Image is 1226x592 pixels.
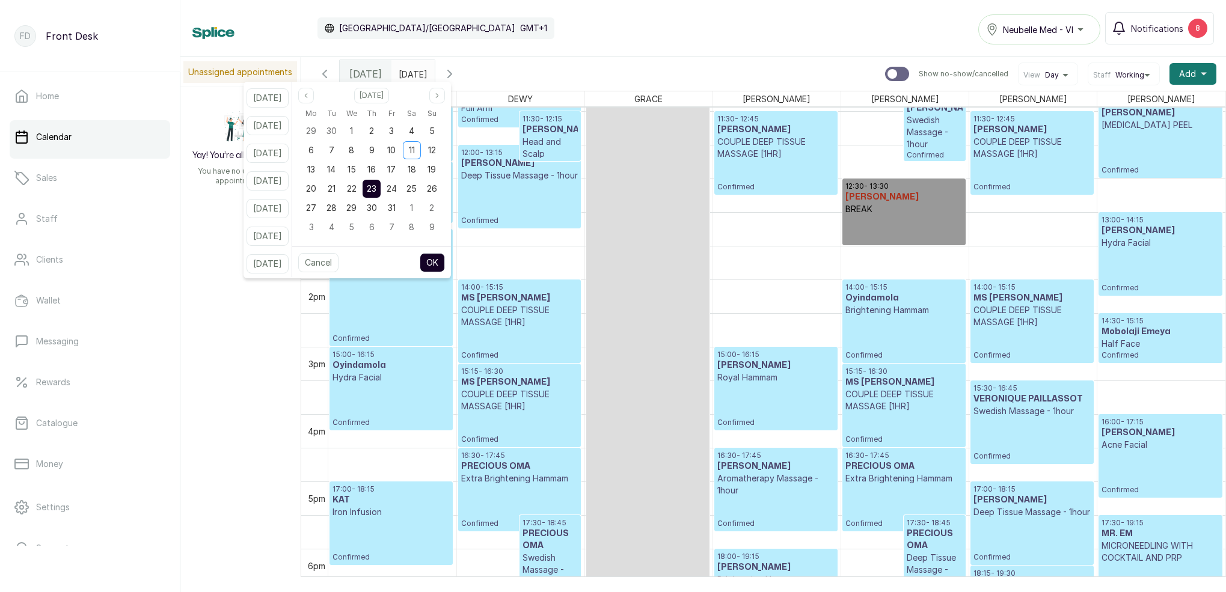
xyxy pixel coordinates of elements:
[461,169,578,182] p: Deep Tissue Massage - 1hour
[36,376,70,388] p: Rewards
[717,496,835,528] p: Confirmed
[845,472,963,484] p: Extra Brightening Hammam
[36,458,63,470] p: Money
[306,290,328,303] div: 2pm
[402,218,421,237] div: 08 Nov 2025
[10,243,170,276] a: Clients
[1093,70,1154,80] button: StaffWorking
[461,304,578,328] p: COUPLE DEEP TISSUE MASSAGE [1HR]
[1102,119,1219,131] p: [MEDICAL_DATA] PEEL
[301,106,442,237] div: Oct 2025
[321,106,341,121] div: Tuesday
[361,179,381,198] div: 23 Oct 2025
[247,227,289,246] button: [DATE]
[305,560,328,572] div: 6pm
[36,501,70,513] p: Settings
[845,412,963,444] p: Confirmed
[1179,68,1196,80] span: Add
[717,460,835,472] h3: [PERSON_NAME]
[1102,107,1219,119] h3: [PERSON_NAME]
[409,145,415,155] span: 11
[973,405,1091,417] p: Swedish Massage - 1hour
[10,325,170,358] a: Messaging
[461,376,578,388] h3: MS [PERSON_NAME]
[1102,237,1219,249] p: Hydra Facial
[333,494,450,506] h3: KAT
[406,183,417,194] span: 25
[382,160,402,179] div: 17 Oct 2025
[429,222,435,232] span: 9
[845,388,963,412] p: COUPLE DEEP TISSUE MASSAGE [1HR]
[845,484,963,528] p: Confirmed
[327,164,336,174] span: 14
[461,328,578,360] p: Confirmed
[361,160,381,179] div: 16 Oct 2025
[523,114,578,124] p: 11:30 - 12:15
[717,472,835,496] p: Aromatherapy Massage - 1hour
[387,145,396,155] span: 10
[347,183,357,194] span: 22
[429,203,434,213] span: 2
[845,203,963,215] p: BREAK
[305,492,328,505] div: 5pm
[333,383,450,427] p: Confirmed
[1102,417,1219,427] p: 16:00 - 17:15
[309,222,314,232] span: 3
[367,106,376,121] span: Th
[717,160,835,192] p: Confirmed
[10,531,170,565] a: Support
[428,164,436,174] span: 19
[422,141,442,160] div: 12 Oct 2025
[307,164,315,174] span: 13
[717,359,835,371] h3: [PERSON_NAME]
[429,88,445,103] button: Next month
[321,198,341,218] div: 28 Oct 2025
[36,417,78,429] p: Catalogue
[422,121,442,141] div: 05 Oct 2025
[10,490,170,524] a: Settings
[973,292,1091,304] h3: MS [PERSON_NAME]
[907,114,962,150] p: Swedish Massage - 1hour
[333,350,450,359] p: 15:00 - 16:15
[717,114,835,124] p: 11:30 - 12:45
[506,91,535,106] span: DEWY
[301,179,321,198] div: 20 Oct 2025
[10,284,170,317] a: Wallet
[308,145,314,155] span: 6
[46,29,98,43] p: Front Desk
[523,518,578,528] p: 17:30 - 18:45
[845,451,963,460] p: 16:30 - 17:45
[301,141,321,160] div: 06 Oct 2025
[382,218,402,237] div: 07 Nov 2025
[301,106,321,121] div: Monday
[247,171,289,191] button: [DATE]
[369,222,375,232] span: 6
[845,460,963,472] h3: PRECIOUS OMA
[907,518,962,528] p: 17:30 - 18:45
[717,371,835,383] p: Royal Hammam
[10,202,170,236] a: Staff
[340,60,391,88] div: [DATE]
[869,91,942,106] span: [PERSON_NAME]
[461,182,578,225] p: Confirmed
[1115,70,1144,80] span: Working
[36,294,61,307] p: Wallet
[717,573,835,585] p: Brightening Hammam
[1102,131,1219,175] p: Confirmed
[321,141,341,160] div: 07 Oct 2025
[327,106,336,121] span: Tu
[523,124,578,136] h3: [PERSON_NAME]
[845,182,963,191] p: 12:30 - 13:30
[10,79,170,113] a: Home
[422,179,442,198] div: 26 Oct 2025
[429,126,435,136] span: 5
[348,164,356,174] span: 15
[461,282,578,292] p: 14:00 - 15:15
[461,148,578,157] p: 12:00 - 13:15
[301,121,321,141] div: 29 Sep 2025
[907,150,962,160] p: Confirmed
[301,198,321,218] div: 27 Oct 2025
[369,126,374,136] span: 2
[1102,350,1219,360] p: Confirmed
[247,116,289,135] button: [DATE]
